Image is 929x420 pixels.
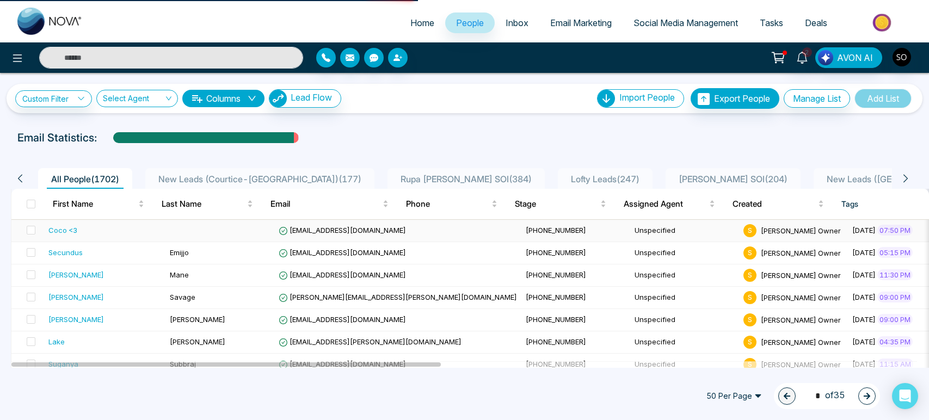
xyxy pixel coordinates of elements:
span: of 35 [809,388,845,403]
span: Home [410,17,434,28]
span: [EMAIL_ADDRESS][DOMAIN_NAME] [279,270,406,279]
td: Unspecified [630,331,739,354]
th: First Name [44,189,153,219]
span: [DATE] [852,293,876,301]
span: [PHONE_NUMBER] [526,360,586,368]
span: 50 Per Page [699,387,770,405]
td: Unspecified [630,287,739,309]
span: Rupa [PERSON_NAME] SOI ( 384 ) [396,174,536,184]
span: [PERSON_NAME] Owner [761,315,841,324]
span: AVON AI [837,51,873,64]
span: [PERSON_NAME] Owner [761,360,841,368]
span: Social Media Management [633,17,738,28]
span: [PERSON_NAME] Owner [761,248,841,257]
span: [PHONE_NUMBER] [526,337,586,346]
a: Social Media Management [623,13,749,33]
span: 04:35 PM [877,336,913,347]
span: [EMAIL_ADDRESS][DOMAIN_NAME] [279,248,406,257]
span: S [743,269,756,282]
span: [PERSON_NAME] Owner [761,270,841,279]
span: [PERSON_NAME] Owner [761,226,841,234]
span: [DATE] [852,226,876,234]
img: Market-place.gif [844,10,922,35]
a: Inbox [495,13,539,33]
a: Custom Filter [15,90,92,107]
span: [PHONE_NUMBER] [526,248,586,257]
td: Unspecified [630,264,739,287]
td: Unspecified [630,242,739,264]
span: Inbox [506,17,528,28]
span: First Name [53,197,136,211]
span: [PERSON_NAME] [170,315,225,324]
span: S [743,358,756,371]
button: Lead Flow [269,89,341,108]
span: Lead Flow [291,92,332,103]
span: S [743,336,756,349]
span: [EMAIL_ADDRESS][PERSON_NAME][DOMAIN_NAME] [279,337,462,346]
th: Created [724,189,833,219]
th: Stage [506,189,615,219]
span: [PHONE_NUMBER] [526,226,586,234]
button: Export People [691,88,779,109]
span: Email [270,197,380,211]
span: 09:00 PM [877,314,913,325]
span: All People ( 1702 ) [47,174,124,184]
span: [EMAIL_ADDRESS][DOMAIN_NAME] [279,226,406,234]
span: Subbraj [170,360,196,368]
div: [PERSON_NAME] [48,314,104,325]
span: S [743,291,756,304]
a: People [445,13,495,33]
span: [DATE] [852,337,876,346]
span: Import People [619,92,675,103]
a: Deals [794,13,838,33]
span: Created [733,197,816,211]
td: Unspecified [630,354,739,376]
span: Phone [406,197,489,211]
span: 05:15 PM [877,247,913,258]
span: [EMAIL_ADDRESS][DOMAIN_NAME] [279,360,406,368]
div: [PERSON_NAME] [48,269,104,280]
a: Home [399,13,445,33]
img: Nova CRM Logo [17,8,83,35]
span: Tasks [760,17,783,28]
th: Phone [397,189,506,219]
span: People [456,17,484,28]
span: [PHONE_NUMBER] [526,315,586,324]
span: 07:50 PM [877,225,913,236]
div: Secundus [48,247,83,258]
th: Last Name [153,189,262,219]
span: 2 [802,47,812,57]
span: [DATE] [852,270,876,279]
img: Lead Flow [818,50,833,65]
span: Lofty Leads ( 247 ) [567,174,644,184]
span: [PHONE_NUMBER] [526,270,586,279]
span: [DATE] [852,248,876,257]
span: 11:15 AM [877,359,913,369]
button: Columnsdown [182,90,264,107]
th: Email [262,189,397,219]
button: AVON AI [815,47,882,68]
span: Mane [170,270,189,279]
span: Email Marketing [550,17,612,28]
span: [DATE] [852,360,876,368]
div: Suganya [48,359,78,369]
th: Assigned Agent [615,189,724,219]
span: S [743,224,756,237]
span: [PERSON_NAME] Owner [761,293,841,301]
span: [PHONE_NUMBER] [526,293,586,301]
span: Savage [170,293,195,301]
span: New Leads (Courtice-[GEOGRAPHIC_DATA]) ( 177 ) [154,174,366,184]
p: Email Statistics: [17,129,97,146]
a: Lead FlowLead Flow [264,89,341,108]
span: [PERSON_NAME][EMAIL_ADDRESS][PERSON_NAME][DOMAIN_NAME] [279,293,517,301]
div: Lake [48,336,65,347]
div: [PERSON_NAME] [48,292,104,302]
a: 2 [789,47,815,66]
td: Unspecified [630,220,739,242]
span: [PERSON_NAME] SOI ( 204 ) [674,174,792,184]
img: User Avatar [893,48,911,66]
a: Email Marketing [539,13,623,33]
span: Stage [515,197,598,211]
div: Coco <3 [48,225,77,236]
span: [EMAIL_ADDRESS][DOMAIN_NAME] [279,315,406,324]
